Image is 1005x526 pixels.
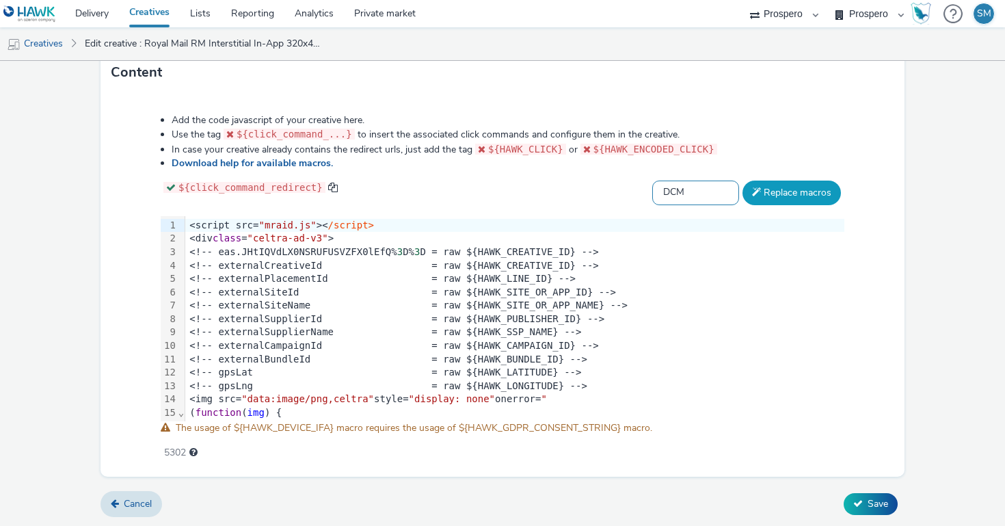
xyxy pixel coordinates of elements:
[161,326,178,339] div: 9
[247,233,328,244] span: "celtra-ad-v3"
[241,393,374,404] span: "data:image/png,celtra"
[766,421,835,432] span: 'advertiser'
[172,157,338,170] a: Download help for available macros.
[213,233,241,244] span: class
[161,380,178,393] div: 13
[78,27,330,60] a: Edit creative : Royal Mail RM Interstitial In-App 320x480 PurchaseLoop
[868,497,888,510] span: Save
[161,299,178,313] div: 7
[161,353,178,367] div: 11
[328,183,338,192] span: copy to clipboard
[691,421,760,432] span: 'clickEvent'
[488,144,563,155] span: ${HAWK_CLICK}
[161,259,178,273] div: 4
[161,286,178,300] div: 6
[176,421,652,434] span: The usage of ${HAWK_DEVICE_IFA} macro requires the usage of ${HAWK_GDPR_CONSENT_STRING} macro.
[161,420,178,434] div: 16
[111,62,162,83] h3: Content
[100,491,162,517] a: Cancel
[161,406,178,420] div: 15
[172,114,844,127] li: Add the code javascript of your creative here.
[161,272,178,286] div: 5
[247,407,265,418] span: img
[841,421,898,432] span: 'iosAdvId'
[161,339,178,353] div: 10
[161,366,178,380] div: 12
[911,3,937,25] a: Hawk Academy
[403,421,460,432] span: '1c019e4b'
[397,246,403,257] span: 3
[541,393,546,404] span: "
[161,393,178,406] div: 14
[742,181,841,205] button: Replace macros
[328,220,374,231] span: /script>
[237,129,352,140] span: ${click_command_...}
[466,421,524,432] span: 'clickUrl'
[844,493,898,515] button: Save
[189,446,198,460] div: Maximum recommended length: 3000 characters.
[282,421,317,432] span: params
[172,142,844,157] li: In case your creative already contains the redirect urls, just add the tag or
[593,144,714,155] span: ${HAWK_ENCODED_CLICK}
[7,38,21,51] img: mobile
[409,393,495,404] span: "display: none"
[124,497,152,510] span: Cancel
[178,182,323,193] span: ${click_command_redirect}
[161,232,178,246] div: 2
[258,220,316,231] span: "mraid.js"
[3,5,56,23] img: undefined Logo
[161,219,178,233] div: 1
[164,446,186,460] span: 5302
[172,127,844,142] li: Use the tag to insert the associated click commands and configure them in the creative.
[334,421,397,432] span: 'accountId'
[911,3,931,25] img: Hawk Academy
[530,421,686,432] span: '${click_command_redirect}'
[178,407,185,418] span: Fold line
[161,246,178,259] div: 3
[196,407,241,418] span: function
[258,421,276,432] span: var
[414,246,420,257] span: 3
[977,3,991,24] div: SM
[161,313,178,326] div: 8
